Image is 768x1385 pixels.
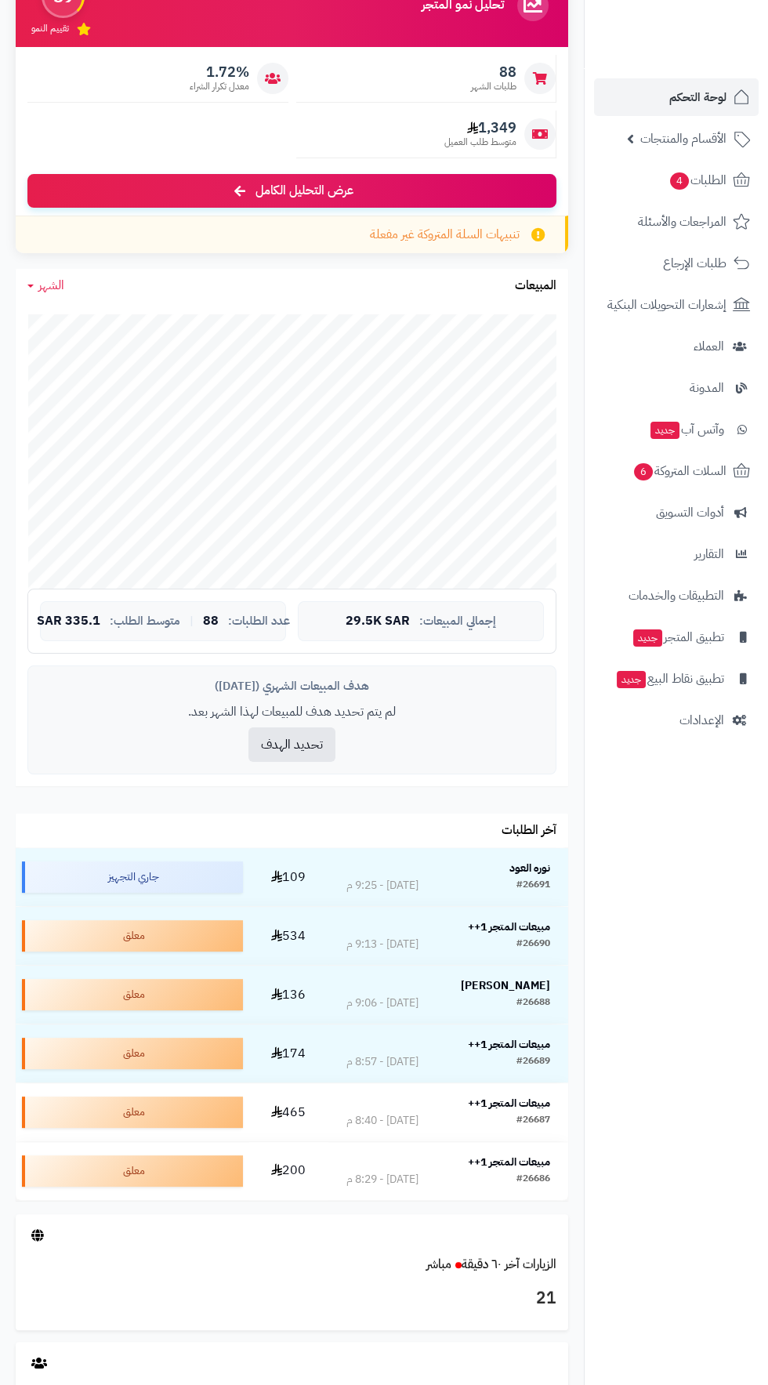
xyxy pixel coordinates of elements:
[461,977,550,994] strong: [PERSON_NAME]
[629,585,724,607] span: التطبيقات والخدمات
[419,615,496,628] span: إجمالي المبيعات:
[444,119,516,136] span: 1,349
[650,422,679,439] span: جديد
[661,39,753,72] img: logo-2.png
[656,502,724,524] span: أدوات التسويق
[594,203,759,241] a: المراجعات والأسئلة
[468,1036,550,1053] strong: مبيعات المتجر 1++
[594,245,759,282] a: طلبات الإرجاع
[594,660,759,698] a: تطبيق نقاط البيعجديد
[690,377,724,399] span: المدونة
[38,276,64,295] span: الشهر
[346,1113,418,1129] div: [DATE] - 8:40 م
[426,1255,451,1274] small: مباشر
[444,136,516,149] span: متوسط طلب العميل
[694,335,724,357] span: العملاء
[594,702,759,739] a: الإعدادات
[370,226,520,244] span: تنبيهات السلة المتروكة غير مفعلة
[27,174,556,208] a: عرض التحليل الكامل
[203,615,219,629] span: 88
[594,286,759,324] a: إشعارات التحويلات البنكية
[228,615,290,628] span: عدد الطلبات:
[516,995,550,1011] div: #26688
[190,63,249,81] span: 1.72%
[37,615,100,629] span: 335.1 SAR
[249,1142,328,1200] td: 200
[468,1095,550,1111] strong: مبيعات المتجر 1++
[594,494,759,531] a: أدوات التسويق
[426,1255,556,1274] a: الزيارات آخر ٦٠ دقيقةمباشر
[249,848,328,906] td: 109
[509,860,550,876] strong: نوره العود
[594,535,759,573] a: التقارير
[346,995,418,1011] div: [DATE] - 9:06 م
[249,1083,328,1141] td: 465
[640,128,726,150] span: الأقسام والمنتجات
[22,861,243,893] div: جاري التجهيز
[27,1285,556,1312] h3: 21
[515,279,556,293] h3: المبيعات
[468,1154,550,1170] strong: مبيعات المتجر 1++
[679,709,724,731] span: الإعدادات
[249,1024,328,1082] td: 174
[31,22,69,35] span: تقييم النمو
[249,907,328,965] td: 534
[649,419,724,441] span: وآتس آب
[22,920,243,952] div: معلق
[594,161,759,199] a: الطلبات4
[40,703,544,721] p: لم يتم تحديد هدف للمبيعات لهذا الشهر بعد.
[346,878,418,894] div: [DATE] - 9:25 م
[27,277,64,295] a: الشهر
[615,668,724,690] span: تطبيق نقاط البيع
[516,1054,550,1070] div: #26689
[516,878,550,894] div: #26691
[346,615,410,629] span: 29.5K SAR
[190,615,194,627] span: |
[663,252,726,274] span: طلبات الإرجاع
[255,182,353,200] span: عرض التحليل الكامل
[502,824,556,838] h3: آخر الطلبات
[468,919,550,935] strong: مبيعات المتجر 1++
[346,1172,418,1187] div: [DATE] - 8:29 م
[471,63,516,81] span: 88
[249,966,328,1024] td: 136
[190,80,249,93] span: معدل تكرار الشراء
[617,671,646,688] span: جديد
[110,615,180,628] span: متوسط الطلب:
[40,678,544,694] div: هدف المبيعات الشهري ([DATE])
[248,727,335,762] button: تحديد الهدف
[594,328,759,365] a: العملاء
[594,618,759,656] a: تطبيق المتجرجديد
[670,172,689,190] span: 4
[594,369,759,407] a: المدونة
[669,86,726,108] span: لوحة التحكم
[346,937,418,952] div: [DATE] - 9:13 م
[22,1038,243,1069] div: معلق
[607,294,726,316] span: إشعارات التحويلات البنكية
[694,543,724,565] span: التقارير
[594,78,759,116] a: لوحة التحكم
[346,1054,418,1070] div: [DATE] - 8:57 م
[516,1172,550,1187] div: #26686
[516,1113,550,1129] div: #26687
[668,169,726,191] span: الطلبات
[516,937,550,952] div: #26690
[633,629,662,647] span: جديد
[22,1097,243,1128] div: معلق
[632,460,726,482] span: السلات المتروكة
[22,1155,243,1187] div: معلق
[594,577,759,615] a: التطبيقات والخدمات
[632,626,724,648] span: تطبيق المتجر
[634,463,653,480] span: 6
[594,411,759,448] a: وآتس آبجديد
[22,979,243,1010] div: معلق
[471,80,516,93] span: طلبات الشهر
[638,211,726,233] span: المراجعات والأسئلة
[594,452,759,490] a: السلات المتروكة6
